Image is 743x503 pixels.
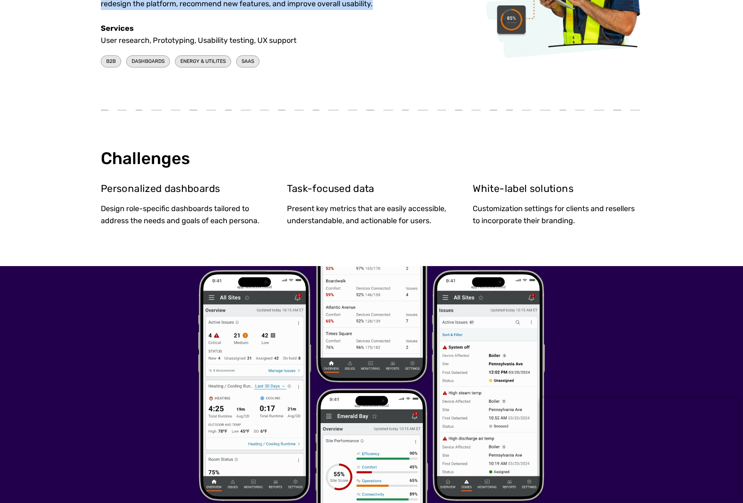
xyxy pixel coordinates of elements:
[101,24,134,33] strong: Services
[10,116,324,123] span: Subscribe to UX Team newsletter.
[236,52,259,70] a: SAAS
[473,181,642,197] p: White-label solutions
[287,181,456,197] p: Task-focused data
[101,22,458,47] p: User research, Prototyping, Usability testing, UX support
[101,149,642,168] h2: Challenges
[164,0,193,7] span: Last Name
[473,203,642,227] p: Customization settings for clients and resellers to incorporate their branding.
[287,203,456,227] p: Present key metrics that are easily accessible, understandable, and actionable for users.
[180,57,226,65] span: ENERGY & UTILITES
[101,203,270,227] p: Design role-specific dashboards tailored to address the needs and goals of each persona.
[540,398,739,499] iframe: Popup CTA
[101,52,121,70] a: B2B
[106,57,116,65] span: B2B
[175,52,231,70] a: ENERGY & UTILITES
[242,57,254,65] span: SAAS
[126,52,170,70] a: DASHBOARDS
[2,117,7,122] input: Subscribe to UX Team newsletter.
[132,57,165,65] span: DASHBOARDS
[101,181,270,197] p: Personalized dashboards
